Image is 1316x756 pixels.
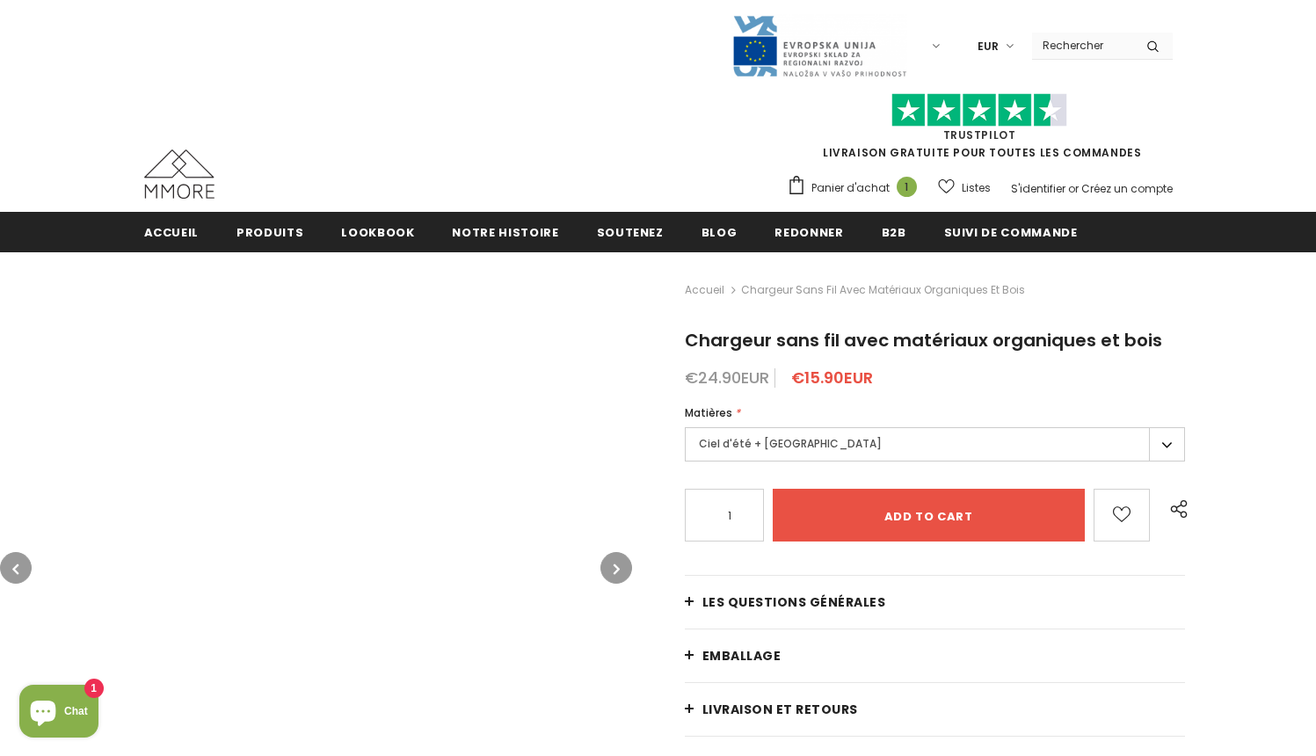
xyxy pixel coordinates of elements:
[882,224,906,241] span: B2B
[787,101,1173,160] span: LIVRAISON GRATUITE POUR TOUTES LES COMMANDES
[774,212,843,251] a: Redonner
[685,367,769,389] span: €24.90EUR
[452,224,558,241] span: Notre histoire
[787,175,926,201] a: Panier d'achat 1
[882,212,906,251] a: B2B
[702,647,782,665] span: EMBALLAGE
[685,405,732,420] span: Matières
[14,685,104,742] inbox-online-store-chat: Shopify online store chat
[702,701,858,718] span: Livraison et retours
[731,38,907,53] a: Javni Razpis
[938,172,991,203] a: Listes
[1081,181,1173,196] a: Créez un compte
[236,212,303,251] a: Produits
[791,367,873,389] span: €15.90EUR
[597,224,664,241] span: soutenez
[811,179,890,197] span: Panier d'achat
[236,224,303,241] span: Produits
[144,149,214,199] img: Cas MMORE
[685,629,1186,682] a: EMBALLAGE
[702,212,738,251] a: Blog
[773,489,1085,542] input: Add to cart
[702,224,738,241] span: Blog
[685,328,1162,353] span: Chargeur sans fil avec matériaux organiques et bois
[774,224,843,241] span: Redonner
[144,212,200,251] a: Accueil
[685,576,1186,629] a: Les questions générales
[943,127,1016,142] a: TrustPilot
[341,212,414,251] a: Lookbook
[944,212,1078,251] a: Suivi de commande
[978,38,999,55] span: EUR
[452,212,558,251] a: Notre histoire
[897,177,917,197] span: 1
[1032,33,1133,58] input: Search Site
[702,593,886,611] span: Les questions générales
[597,212,664,251] a: soutenez
[962,179,991,197] span: Listes
[731,14,907,78] img: Javni Razpis
[685,683,1186,736] a: Livraison et retours
[741,280,1025,301] span: Chargeur sans fil avec matériaux organiques et bois
[685,427,1186,462] label: Ciel d'été + [GEOGRAPHIC_DATA]
[891,93,1067,127] img: Faites confiance aux étoiles pilotes
[685,280,724,301] a: Accueil
[1068,181,1079,196] span: or
[144,224,200,241] span: Accueil
[944,224,1078,241] span: Suivi de commande
[1011,181,1065,196] a: S'identifier
[341,224,414,241] span: Lookbook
